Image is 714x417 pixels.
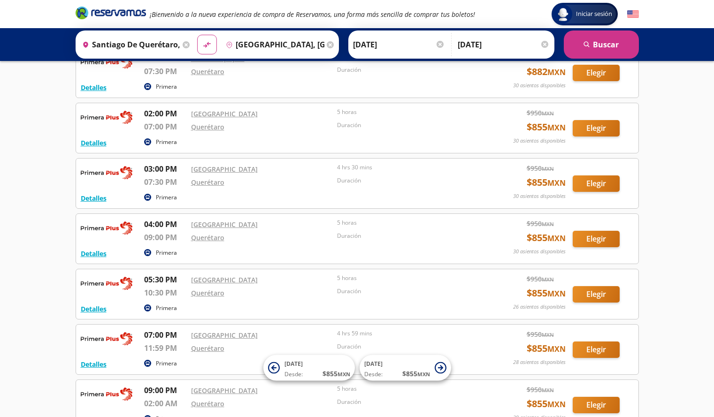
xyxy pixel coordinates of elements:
p: 10:30 PM [144,287,186,298]
p: Duración [337,176,479,185]
button: Elegir [573,65,620,81]
a: Brand Logo [76,6,146,23]
span: $ 855 [322,369,350,379]
p: 4 hrs 30 mins [337,163,479,172]
span: $ 882 [527,65,566,79]
a: Querétaro [191,399,224,408]
p: 28 asientos disponibles [513,358,566,366]
img: RESERVAMOS [81,108,132,127]
button: Elegir [573,231,620,247]
img: RESERVAMOS [81,53,132,71]
p: Duración [337,232,479,240]
small: MXN [542,387,554,394]
button: Detalles [81,304,107,314]
p: Primera [156,193,177,202]
span: $ 950 [527,329,554,339]
p: 5 horas [337,385,479,393]
a: [GEOGRAPHIC_DATA] [191,109,258,118]
p: 09:00 PM [144,232,186,243]
a: [GEOGRAPHIC_DATA] [191,331,258,340]
span: $ 855 [527,341,566,356]
p: Primera [156,138,177,146]
a: Querétaro [191,233,224,242]
small: MXN [547,233,566,243]
small: MXN [547,67,566,77]
p: 30 asientos disponibles [513,192,566,200]
span: $ 855 [527,286,566,300]
button: Detalles [81,83,107,92]
p: 5 horas [337,108,479,116]
button: Detalles [81,359,107,369]
p: 03:00 PM [144,163,186,174]
span: $ 855 [402,369,430,379]
p: 30 asientos disponibles [513,137,566,145]
span: [DATE] [284,360,303,368]
input: Buscar Origen [78,33,181,56]
a: [GEOGRAPHIC_DATA] [191,220,258,229]
p: Duración [337,287,479,296]
input: Opcional [458,33,550,56]
p: Duración [337,66,479,74]
p: Primera [156,249,177,257]
a: Querétaro [191,67,224,76]
p: 07:00 PM [144,329,186,341]
a: Querétaro [191,344,224,353]
button: [DATE]Desde:$855MXN [263,355,355,381]
a: [GEOGRAPHIC_DATA] [191,386,258,395]
p: 5 horas [337,274,479,282]
small: MXN [542,331,554,338]
a: Querétaro [191,122,224,131]
i: Brand Logo [76,6,146,20]
button: Elegir [573,120,620,136]
span: $ 855 [527,175,566,190]
small: MXN [417,371,430,378]
span: $ 950 [527,274,554,284]
p: 02:00 PM [144,108,186,119]
span: Desde: [284,370,303,379]
p: 11:59 PM [144,342,186,354]
span: $ 950 [527,108,554,118]
small: MXN [547,344,566,354]
span: $ 950 [527,163,554,173]
span: $ 855 [527,231,566,245]
small: MXN [542,165,554,172]
p: Duración [337,398,479,406]
p: Duración [337,121,479,129]
small: MXN [338,371,350,378]
small: MXN [542,110,554,117]
small: MXN [542,276,554,283]
button: Detalles [81,193,107,203]
p: 30 asientos disponibles [513,248,566,256]
img: RESERVAMOS [81,219,132,237]
small: MXN [547,399,566,409]
input: Buscar Destino [222,33,324,56]
p: Duración [337,342,479,351]
span: $ 855 [527,397,566,411]
p: Primera [156,304,177,312]
span: $ 950 [527,385,554,394]
button: Detalles [81,138,107,148]
button: Buscar [564,30,639,59]
p: 02:00 AM [144,398,186,409]
button: Elegir [573,286,620,303]
p: 04:00 PM [144,219,186,230]
span: $ 950 [527,219,554,228]
p: 07:30 PM [144,176,186,188]
button: Elegir [573,175,620,192]
a: [GEOGRAPHIC_DATA] [191,165,258,174]
span: [DATE] [364,360,383,368]
p: Primera [156,83,177,91]
span: Iniciar sesión [572,9,616,19]
img: RESERVAMOS [81,163,132,182]
button: Elegir [573,341,620,358]
img: RESERVAMOS [81,385,132,403]
p: 07:00 PM [144,121,186,132]
span: Desde: [364,370,383,379]
p: 07:30 PM [144,66,186,77]
button: Detalles [81,249,107,258]
button: [DATE]Desde:$855MXN [360,355,451,381]
a: [GEOGRAPHIC_DATA] [191,275,258,284]
button: Elegir [573,397,620,413]
button: English [627,8,639,20]
em: ¡Bienvenido a la nueva experiencia de compra de Reservamos, una forma más sencilla de comprar tus... [150,10,475,19]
